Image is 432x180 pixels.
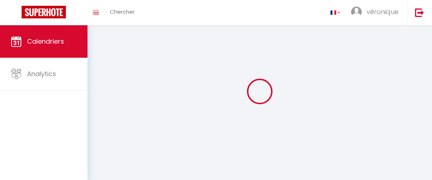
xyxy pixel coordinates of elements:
span: Chercher [110,8,135,16]
img: logout [415,8,424,17]
span: Calendriers [27,37,64,46]
span: Analytics [27,69,56,78]
img: ... [351,6,362,17]
span: véronique [366,7,399,16]
img: Super Booking [22,6,66,18]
